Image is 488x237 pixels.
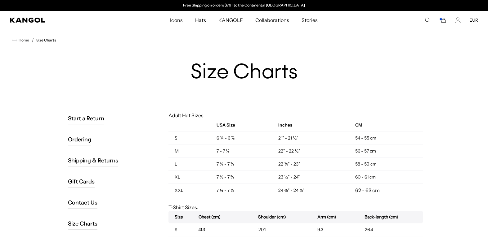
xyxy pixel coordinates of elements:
td: 23 ½" - 24" [272,171,349,184]
a: Start a Return [68,113,104,124]
button: Cart [439,17,446,23]
td: 41.3 [192,223,252,236]
td: S [168,132,210,145]
strong: USA Size [217,122,235,128]
span: Home [17,38,29,42]
td: 7 ¾ - 7 ⅞ [210,184,272,197]
a: Gift Cards [68,176,95,187]
th: Back-length (cm) [358,211,423,223]
span: Stories [302,11,318,29]
td: 26.4 [359,223,423,236]
strong: Inches [278,122,292,128]
td: S [168,223,192,236]
span: Hats [195,11,206,29]
li: / [29,37,34,44]
td: 58 - 59 cm [349,158,423,171]
button: EUR [469,17,478,23]
td: 6 ¾ - 6 ⅞ [210,132,272,145]
a: Ordering [68,134,91,145]
a: Hats [189,11,212,29]
span: KANGOLF [218,11,243,29]
td: 20.1 [252,223,311,236]
a: Shipping & Returns [68,155,119,166]
td: 7 - 7 ⅛ [210,145,272,158]
a: Free Shipping on orders $79+ to the Continental [GEOGRAPHIC_DATA] [183,3,305,7]
a: Stories [295,11,324,29]
td: 56 - 57 cm [349,145,423,158]
a: Size Charts [36,38,56,42]
th: Size [168,211,192,223]
span: Icons [170,11,182,29]
td: 24 ⅜" - 24 ⅞" [272,184,349,197]
slideshow-component: Announcement bar [180,3,308,8]
th: Arm (cm) [311,211,358,223]
td: 21" - 21 ½" [272,132,349,145]
th: Chest (cm) [192,211,252,223]
summary: Search here [425,17,430,23]
a: Size Charts [68,218,97,230]
p: Adult Hat Sizes [168,112,423,119]
p: T-Shirt Sizes: [168,204,423,211]
td: 9.3 [311,223,358,236]
h1: Size Charts [65,61,423,85]
td: 54 - 55 cm [349,132,423,145]
td: 7 ¼ - 7 ⅜ [210,158,272,171]
td: 22 ¾" - 23" [272,158,349,171]
a: Account [455,17,461,23]
td: M [168,145,210,158]
div: Announcement [180,3,308,8]
td: XL [168,171,210,184]
th: Shoulder (cm) [252,211,311,223]
strong: CM [355,122,362,128]
td: 7 ½ - 7 ⅝ [210,171,272,184]
td: L [168,158,210,171]
a: Icons [164,11,189,29]
a: Collaborations [249,11,295,29]
td: XXL [168,184,210,197]
a: Contact Us [68,197,97,209]
td: 22" - 22 ½" [272,145,349,158]
a: KANGOLF [212,11,249,29]
span: Collaborations [255,11,289,29]
p: 62 - 63 cm [355,187,417,194]
a: Kangol [10,18,113,23]
td: 60 - 61 cm [349,171,423,184]
div: 1 of 2 [180,3,308,8]
a: Home [12,37,29,43]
